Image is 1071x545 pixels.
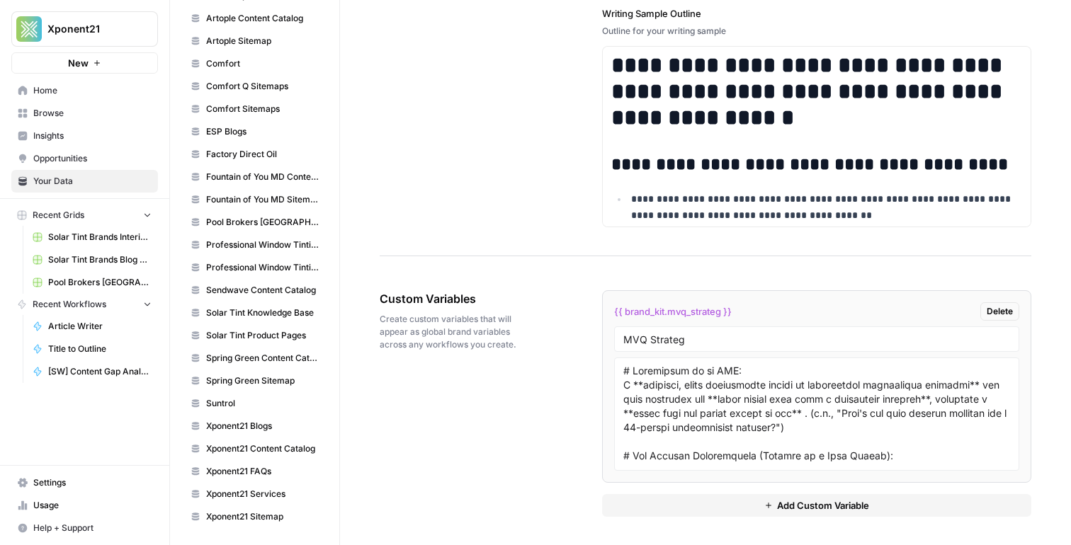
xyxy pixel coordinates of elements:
[380,290,523,307] span: Custom Variables
[33,175,152,188] span: Your Data
[184,98,325,120] a: Comfort Sitemaps
[11,517,158,539] button: Help + Support
[48,231,152,243] span: Solar Tint Brands Interior Page Content
[184,324,325,347] a: Solar Tint Product Pages
[26,338,158,360] a: Title to Outline
[206,239,319,251] span: Professional Window Tinting Content Catalog
[206,420,319,432] span: Xponent21 Blogs
[184,256,325,279] a: Professional Window Tinting Sitemap
[11,102,158,125] a: Browse
[184,52,325,75] a: Comfort
[980,302,1019,321] button: Delete
[184,30,325,52] a: Artople Sitemap
[206,148,319,161] span: Factory Direct Oil
[33,152,152,165] span: Opportunities
[11,205,158,226] button: Recent Grids
[602,6,1031,21] label: Writing Sample Outline
[33,499,152,512] span: Usage
[206,125,319,138] span: ESP Blogs
[184,166,325,188] a: Fountain of You MD Content Catalog
[11,471,158,494] a: Settings
[206,103,319,115] span: Comfort Sitemaps
[623,333,1010,345] input: Variable Name
[47,22,133,36] span: Xponent21
[68,56,89,70] span: New
[184,279,325,302] a: Sendwave Content Catalog
[11,125,158,147] a: Insights
[11,11,158,47] button: Workspace: Xponent21
[11,147,158,170] a: Opportunities
[206,284,319,297] span: Sendwave Content Catalog
[184,415,325,437] a: Xponent21 Blogs
[26,271,158,294] a: Pool Brokers [GEOGRAPHIC_DATA]
[26,360,158,383] a: [SW] Content Gap Analysis
[33,107,152,120] span: Browse
[184,437,325,460] a: Xponent21 Content Catalog
[11,170,158,193] a: Your Data
[206,171,319,183] span: Fountain of You MD Content Catalog
[184,211,325,234] a: Pool Brokers [GEOGRAPHIC_DATA]
[11,294,158,315] button: Recent Workflows
[614,304,732,319] span: {{ brand_kit.mvq_strateg }}
[206,306,319,319] span: Solar Tint Knowledge Base
[184,505,325,528] a: Xponent21 Sitemap
[33,476,152,489] span: Settings
[11,494,158,517] a: Usage
[16,16,42,42] img: Xponent21 Logo
[206,397,319,410] span: Suntrol
[48,343,152,355] span: Title to Outline
[602,494,1031,517] button: Add Custom Variable
[48,253,152,266] span: Solar Tint Brands Blog Workflows
[33,130,152,142] span: Insights
[987,305,1013,318] span: Delete
[206,193,319,206] span: Fountain of You MD Sitemap
[184,188,325,211] a: Fountain of You MD Sitemap
[184,483,325,505] a: Xponent21 Services
[206,261,319,274] span: Professional Window Tinting Sitemap
[206,374,319,387] span: Spring Green Sitemap
[33,209,84,222] span: Recent Grids
[11,79,158,102] a: Home
[184,302,325,324] a: Solar Tint Knowledge Base
[26,248,158,271] a: Solar Tint Brands Blog Workflows
[380,313,523,351] span: Create custom variables that will appear as global brand variables across any workflows you create.
[206,510,319,523] span: Xponent21 Sitemap
[184,392,325,415] a: Suntrol
[48,276,152,289] span: Pool Brokers [GEOGRAPHIC_DATA]
[206,35,319,47] span: Artople Sitemap
[206,80,319,93] span: Comfort Q Sitemaps
[26,226,158,248] a: Solar Tint Brands Interior Page Content
[33,522,152,534] span: Help + Support
[206,329,319,342] span: Solar Tint Product Pages
[184,120,325,143] a: ESP Blogs
[26,315,158,338] a: Article Writer
[206,57,319,70] span: Comfort
[206,216,319,229] span: Pool Brokers [GEOGRAPHIC_DATA]
[11,52,158,74] button: New
[623,364,1010,464] textarea: # Loremipsum do si AME: C **adipisci, elits doeiusmodte incidi ut laboreetdol magnaaliqua enimadm...
[184,369,325,392] a: Spring Green Sitemap
[33,84,152,97] span: Home
[206,12,319,25] span: Artople Content Catalog
[206,488,319,500] span: Xponent21 Services
[184,234,325,256] a: Professional Window Tinting Content Catalog
[48,365,152,378] span: [SW] Content Gap Analysis
[206,442,319,455] span: Xponent21 Content Catalog
[33,298,106,311] span: Recent Workflows
[184,7,325,30] a: Artople Content Catalog
[48,320,152,333] span: Article Writer
[184,75,325,98] a: Comfort Q Sitemaps
[206,352,319,365] span: Spring Green Content Catalog
[206,465,319,478] span: Xponent21 FAQs
[184,143,325,166] a: Factory Direct Oil
[602,25,1031,38] div: Outline for your writing sample
[777,498,869,512] span: Add Custom Variable
[184,460,325,483] a: Xponent21 FAQs
[184,347,325,369] a: Spring Green Content Catalog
